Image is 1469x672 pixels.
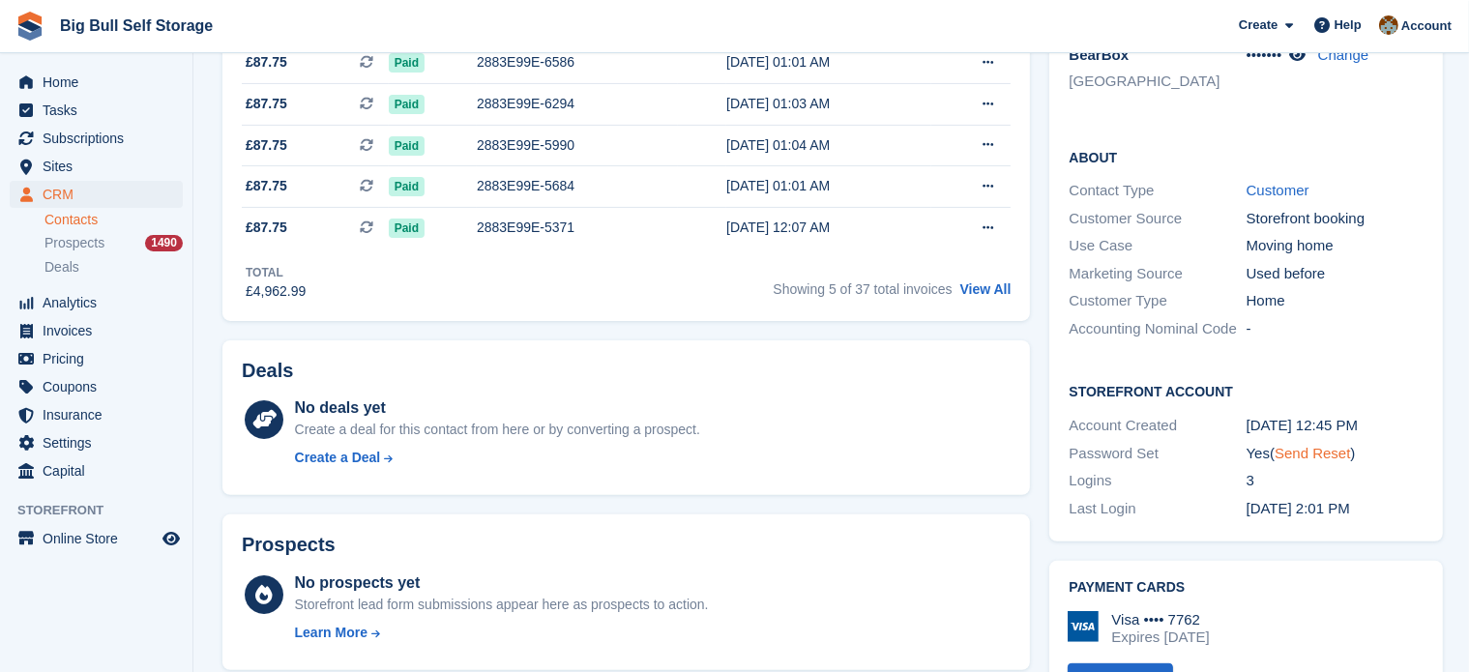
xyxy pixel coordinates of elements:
span: Online Store [43,525,159,552]
span: ••••••• [1247,46,1282,63]
div: £4,962.99 [246,281,306,302]
a: menu [10,97,183,124]
a: Create a Deal [295,448,700,468]
div: Create a Deal [295,448,381,468]
a: menu [10,429,183,456]
a: Big Bull Self Storage [52,10,220,42]
h2: Storefront Account [1069,381,1423,400]
div: Use Case [1069,235,1246,257]
a: Contacts [44,211,183,229]
span: Create [1239,15,1278,35]
h2: About [1069,147,1423,166]
div: 2883E99E-5371 [477,218,678,238]
div: Logins [1069,470,1246,492]
a: menu [10,317,183,344]
div: Customer Source [1069,208,1246,230]
a: Preview store [160,527,183,550]
div: Learn More [295,623,367,643]
div: Marketing Source [1069,263,1246,285]
div: Total [246,264,306,281]
img: Visa Logo [1068,611,1099,642]
a: menu [10,345,183,372]
div: 1490 [145,235,183,251]
time: 2024-11-19 14:01:54 UTC [1247,500,1350,516]
div: Customer Type [1069,290,1246,312]
a: menu [10,289,183,316]
div: [DATE] 12:07 AM [726,218,931,238]
a: menu [10,401,183,428]
span: Paid [389,136,425,156]
a: menu [10,457,183,484]
span: CRM [43,181,159,208]
span: £87.75 [246,52,287,73]
div: Moving home [1247,235,1424,257]
span: Deals [44,258,79,277]
img: Mike Llewellen Palmer [1379,15,1398,35]
a: Change [1318,46,1369,63]
span: Subscriptions [43,125,159,152]
div: [DATE] 01:03 AM [726,94,931,114]
span: Insurance [43,401,159,428]
li: [GEOGRAPHIC_DATA] [1069,71,1246,93]
a: menu [10,69,183,96]
span: Help [1335,15,1362,35]
div: No deals yet [295,396,700,420]
span: Paid [389,177,425,196]
a: menu [10,125,183,152]
div: 3 [1247,470,1424,492]
div: Yes [1247,443,1424,465]
span: £87.75 [246,94,287,114]
span: £87.75 [246,218,287,238]
span: £87.75 [246,135,287,156]
div: Last Login [1069,498,1246,520]
div: 2883E99E-6294 [477,94,678,114]
a: Send Reset [1275,445,1350,461]
h2: Payment cards [1069,580,1423,596]
span: Tasks [43,97,159,124]
a: Deals [44,257,183,278]
div: 2883E99E-5684 [477,176,678,196]
span: Coupons [43,373,159,400]
div: [DATE] 01:01 AM [726,52,931,73]
span: Pricing [43,345,159,372]
a: View All [960,281,1012,297]
div: Accounting Nominal Code [1069,318,1246,340]
h2: Deals [242,360,293,382]
span: Sites [43,153,159,180]
span: Settings [43,429,159,456]
span: Analytics [43,289,159,316]
span: £87.75 [246,176,287,196]
div: - [1247,318,1424,340]
a: Learn More [295,623,709,643]
div: Expires [DATE] [1111,628,1209,646]
span: Account [1401,16,1452,36]
span: Paid [389,219,425,238]
div: [DATE] 12:45 PM [1247,415,1424,437]
div: No prospects yet [295,571,709,595]
div: Visa •••• 7762 [1111,611,1209,628]
div: [DATE] 01:01 AM [726,176,931,196]
div: Contact Type [1069,180,1246,202]
h2: Prospects [242,534,336,556]
span: Showing 5 of 37 total invoices [773,281,952,297]
div: Account Created [1069,415,1246,437]
div: 2883E99E-6586 [477,52,678,73]
div: Storefront booking [1247,208,1424,230]
a: menu [10,153,183,180]
div: Home [1247,290,1424,312]
span: Prospects [44,234,104,252]
span: Home [43,69,159,96]
div: Create a deal for this contact from here or by converting a prospect. [295,420,700,440]
span: ( ) [1270,445,1355,461]
span: Paid [389,95,425,114]
a: Prospects 1490 [44,233,183,253]
div: 2883E99E-5990 [477,135,678,156]
div: [DATE] 01:04 AM [726,135,931,156]
a: Customer [1247,182,1309,198]
img: stora-icon-8386f47178a22dfd0bd8f6a31ec36ba5ce8667c1dd55bd0f319d3a0aa187defe.svg [15,12,44,41]
a: menu [10,373,183,400]
div: Password Set [1069,443,1246,465]
span: BearBox [1069,46,1129,63]
a: menu [10,181,183,208]
span: Storefront [17,501,192,520]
